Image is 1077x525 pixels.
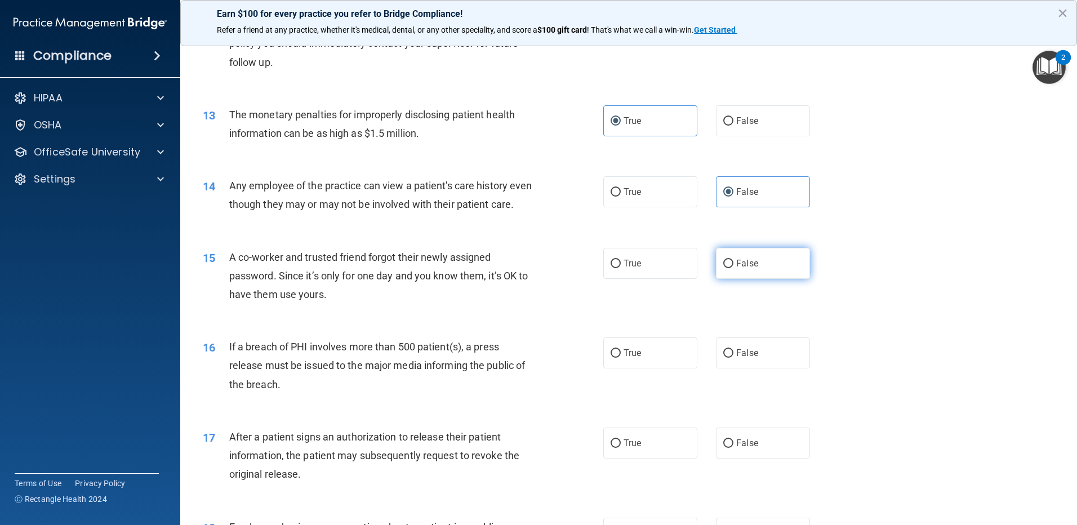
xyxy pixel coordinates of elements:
span: True [624,438,641,448]
input: False [723,188,733,197]
input: True [611,117,621,126]
a: HIPAA [14,91,164,105]
span: False [736,258,758,269]
input: False [723,117,733,126]
a: Privacy Policy [75,478,126,489]
a: Get Started [694,25,737,34]
span: ! That's what we call a win-win. [587,25,694,34]
a: Settings [14,172,164,186]
input: True [611,439,621,448]
p: OSHA [34,118,62,132]
span: 14 [203,180,215,193]
span: 13 [203,109,215,122]
input: False [723,439,733,448]
span: False [736,115,758,126]
strong: $100 gift card [537,25,587,34]
span: False [736,348,758,358]
span: A co-worker and trusted friend forgot their newly assigned password. Since it’s only for one day ... [229,251,528,300]
span: After a patient signs an authorization to release their patient information, the patient may subs... [229,431,519,480]
p: Earn $100 for every practice you refer to Bridge Compliance! [217,8,1040,19]
span: Any employee of the practice can view a patient's care history even though they may or may not be... [229,180,532,210]
button: Open Resource Center, 2 new notifications [1033,51,1066,84]
p: HIPAA [34,91,63,105]
span: True [624,258,641,269]
div: 2 [1061,57,1065,72]
input: False [723,260,733,268]
span: If you suspect that someone is violating the practice's privacy policy you should immediately con... [229,19,518,68]
span: True [624,186,641,197]
span: False [736,186,758,197]
span: 17 [203,431,215,444]
p: Settings [34,172,75,186]
p: OfficeSafe University [34,145,140,159]
span: Refer a friend at any practice, whether it's medical, dental, or any other speciality, and score a [217,25,537,34]
img: PMB logo [14,12,167,34]
span: True [624,348,641,358]
span: True [624,115,641,126]
input: True [611,260,621,268]
input: False [723,349,733,358]
strong: Get Started [694,25,736,34]
input: True [611,349,621,358]
h4: Compliance [33,48,112,64]
a: Terms of Use [15,478,61,489]
span: False [736,438,758,448]
span: 16 [203,341,215,354]
span: If a breach of PHI involves more than 500 patient(s), a press release must be issued to the major... [229,341,526,390]
input: True [611,188,621,197]
span: 15 [203,251,215,265]
a: OSHA [14,118,164,132]
span: Ⓒ Rectangle Health 2024 [15,493,107,505]
span: The monetary penalties for improperly disclosing patient health information can be as high as $1.... [229,109,515,139]
iframe: Drift Widget Chat Controller [1021,447,1063,490]
button: Close [1057,4,1068,22]
a: OfficeSafe University [14,145,164,159]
